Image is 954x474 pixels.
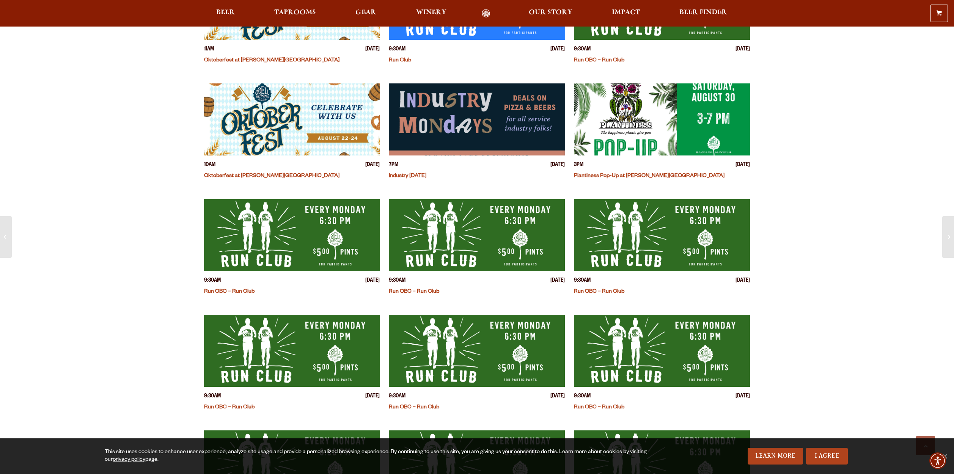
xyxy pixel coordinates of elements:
a: View event details [204,199,380,271]
a: View event details [389,199,565,271]
a: View event details [574,83,750,155]
span: 9:30AM [389,277,405,285]
span: [DATE] [365,393,380,401]
a: View event details [574,199,750,271]
div: Accessibility Menu [929,452,946,469]
span: [DATE] [736,162,750,170]
span: Gear [355,9,376,16]
a: Beer Finder [674,9,732,18]
a: Beer [211,9,240,18]
span: Winery [416,9,446,16]
span: [DATE] [736,393,750,401]
span: 7PM [389,162,398,170]
span: [DATE] [736,277,750,285]
span: [DATE] [365,277,380,285]
span: [DATE] [550,162,565,170]
a: Plantiness Pop-Up at [PERSON_NAME][GEOGRAPHIC_DATA] [574,173,725,179]
a: View event details [389,83,565,155]
span: 9:30AM [574,277,591,285]
a: Taprooms [269,9,321,18]
span: [DATE] [736,46,750,54]
span: [DATE] [365,46,380,54]
span: 11AM [204,46,214,54]
span: 9:30AM [204,277,221,285]
span: 9:30AM [389,46,405,54]
span: [DATE] [550,277,565,285]
span: Taprooms [274,9,316,16]
a: Run OBC – Run Club [204,289,255,295]
a: Run OBC – Run Club [389,405,439,411]
span: 9:30AM [389,393,405,401]
span: Our Story [529,9,572,16]
a: Run OBC – Run Club [574,289,624,295]
a: Impact [607,9,645,18]
a: View event details [204,83,380,155]
span: [DATE] [550,46,565,54]
a: Industry [DATE] [389,173,426,179]
span: 9:30AM [204,393,221,401]
span: 9:30AM [574,46,591,54]
a: Gear [350,9,381,18]
div: This site uses cookies to enhance user experience, analyze site usage and provide a personalized ... [105,449,654,464]
a: Run OBC – Run Club [389,289,439,295]
a: Winery [411,9,451,18]
a: Scroll to top [916,436,935,455]
a: Odell Home [472,9,500,18]
a: Our Story [524,9,577,18]
a: Oktoberfest at [PERSON_NAME][GEOGRAPHIC_DATA] [204,173,339,179]
a: Learn More [748,448,803,465]
a: Oktoberfest at [PERSON_NAME][GEOGRAPHIC_DATA] [204,58,339,64]
a: View event details [574,315,750,387]
span: 10AM [204,162,215,170]
a: View event details [389,315,565,387]
a: Run OBC – Run Club [204,405,255,411]
span: [DATE] [365,162,380,170]
span: Beer Finder [679,9,727,16]
span: 3PM [574,162,583,170]
a: I Agree [806,448,848,465]
a: View event details [204,315,380,387]
span: Beer [216,9,235,16]
a: privacy policy [113,457,145,463]
span: 9:30AM [574,393,591,401]
a: Run Club [389,58,411,64]
span: Impact [612,9,640,16]
a: Run OBC – Run Club [574,58,624,64]
a: Run OBC – Run Club [574,405,624,411]
span: [DATE] [550,393,565,401]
